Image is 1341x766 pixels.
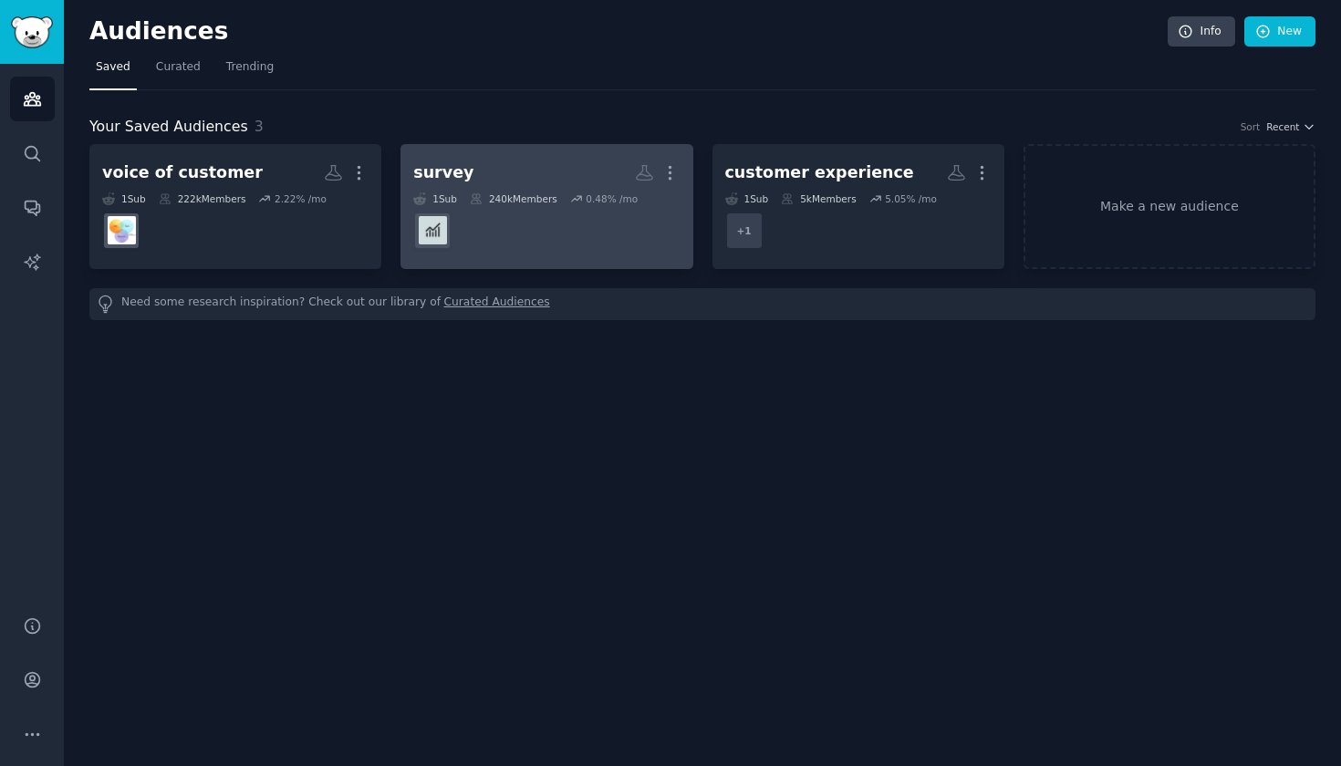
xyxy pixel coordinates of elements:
[712,144,1004,269] a: customer experience1Sub5kMembers5.05% /mo+1
[102,192,146,205] div: 1 Sub
[1024,144,1315,269] a: Make a new audience
[419,216,447,244] img: SampleSize
[102,161,263,184] div: voice of customer
[220,53,280,90] a: Trending
[156,59,201,76] span: Curated
[89,53,137,90] a: Saved
[11,16,53,48] img: GummySearch logo
[725,212,764,250] div: + 1
[89,116,248,139] span: Your Saved Audiences
[470,192,557,205] div: 240k Members
[400,144,692,269] a: survey1Sub240kMembers0.48% /moSampleSize
[96,59,130,76] span: Saved
[1241,120,1261,133] div: Sort
[255,118,264,135] span: 3
[444,295,550,314] a: Curated Audiences
[1266,120,1315,133] button: Recent
[413,192,457,205] div: 1 Sub
[413,161,473,184] div: survey
[159,192,246,205] div: 222k Members
[885,192,937,205] div: 5.05 % /mo
[1168,16,1235,47] a: Info
[1266,120,1299,133] span: Recent
[89,144,381,269] a: voice of customer1Sub222kMembers2.22% /moProductManagement
[226,59,274,76] span: Trending
[1244,16,1315,47] a: New
[781,192,856,205] div: 5k Members
[89,17,1168,47] h2: Audiences
[89,288,1315,320] div: Need some research inspiration? Check out our library of
[275,192,327,205] div: 2.22 % /mo
[108,216,136,244] img: ProductManagement
[725,161,914,184] div: customer experience
[725,192,769,205] div: 1 Sub
[150,53,207,90] a: Curated
[586,192,638,205] div: 0.48 % /mo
